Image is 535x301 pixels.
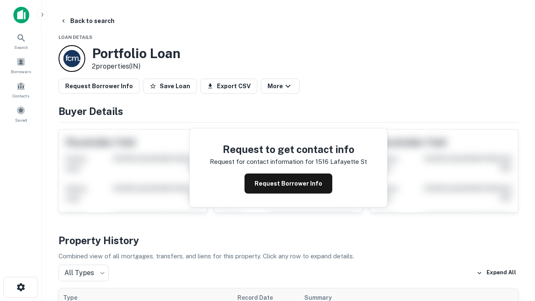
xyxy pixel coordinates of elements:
div: All Types [59,265,109,281]
h4: Buyer Details [59,104,518,119]
span: Saved [15,117,27,123]
p: 1516 lafayette st [316,157,367,167]
button: More [261,79,300,94]
a: Saved [3,102,39,125]
a: Contacts [3,78,39,101]
button: Request Borrower Info [245,173,332,194]
p: Combined view of all mortgages, transfers, and liens for this property. Click any row to expand d... [59,251,518,261]
a: Search [3,30,39,52]
h4: Request to get contact info [210,142,367,157]
h3: Portfolio Loan [92,46,181,61]
iframe: Chat Widget [493,207,535,247]
button: Save Loan [143,79,197,94]
button: Export CSV [200,79,257,94]
span: Loan Details [59,35,92,40]
span: Search [14,44,28,51]
button: Request Borrower Info [59,79,140,94]
span: Borrowers [11,68,31,75]
p: Request for contact information for [210,157,314,167]
img: capitalize-icon.png [13,7,29,23]
span: Contacts [13,92,29,99]
button: Expand All [474,267,518,279]
h4: Property History [59,233,518,248]
a: Borrowers [3,54,39,77]
p: 2 properties (IN) [92,61,181,71]
button: Back to search [57,13,118,28]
